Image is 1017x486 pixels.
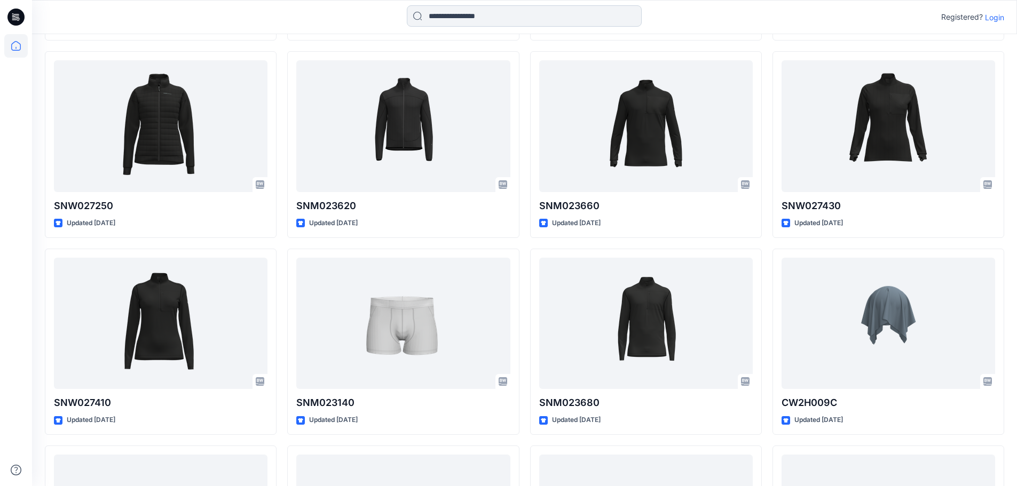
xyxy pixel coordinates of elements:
p: Updated [DATE] [309,415,358,426]
a: SNW027430 [782,60,995,192]
p: SNM023680 [539,395,753,410]
p: Updated [DATE] [794,415,843,426]
p: CW2H009C [782,395,995,410]
p: SNM023660 [539,198,753,213]
p: SNW027410 [54,395,267,410]
p: Registered? [941,11,983,23]
a: SNM023140 [296,258,510,389]
p: Updated [DATE] [67,218,115,229]
a: SNM023620 [296,60,510,192]
p: Updated [DATE] [552,218,601,229]
a: SNM023680 [539,258,753,389]
p: SNW027250 [54,198,267,213]
a: SNW027250 [54,60,267,192]
p: Updated [DATE] [552,415,601,426]
p: SNM023140 [296,395,510,410]
a: SNM023660 [539,60,753,192]
p: Login [985,12,1004,23]
p: Updated [DATE] [309,218,358,229]
p: Updated [DATE] [794,218,843,229]
a: SNW027410 [54,258,267,389]
p: Updated [DATE] [67,415,115,426]
a: CW2H009C [782,258,995,389]
p: SNW027430 [782,198,995,213]
p: SNM023620 [296,198,510,213]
